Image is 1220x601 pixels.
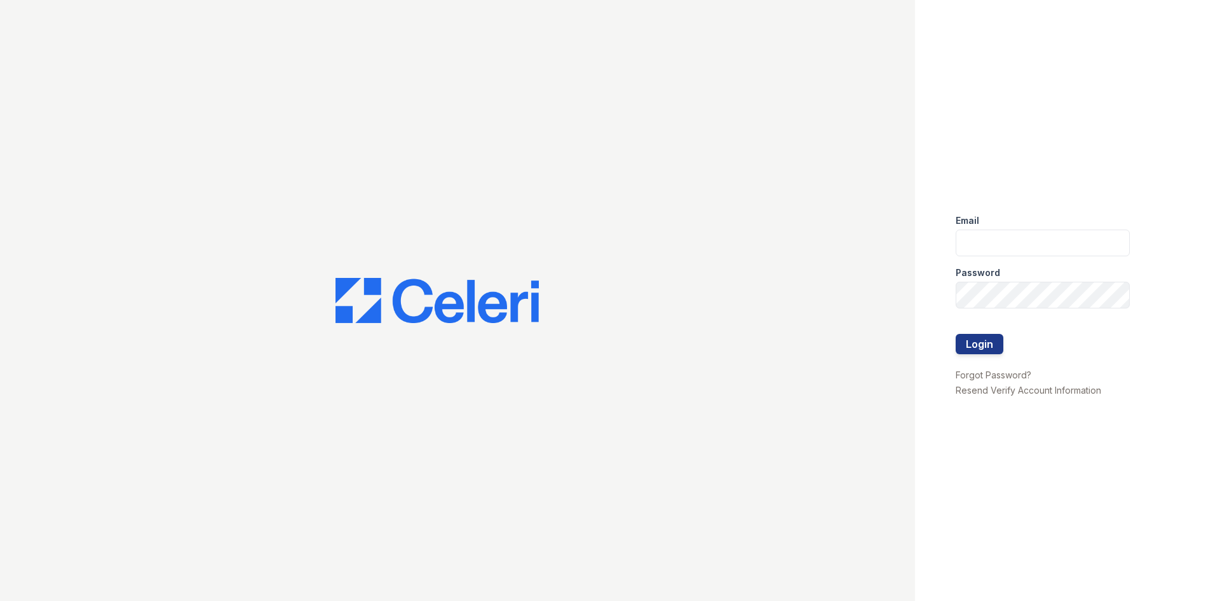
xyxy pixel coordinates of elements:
[956,266,1000,279] label: Password
[956,334,1003,354] button: Login
[956,370,1031,380] a: Forgot Password?
[335,278,539,324] img: CE_Logo_Blue-a8612792a0a2168367f1c8372b55b34899dd931a85d93a1a3d3e32e68fde9ad4.png
[956,385,1101,396] a: Resend Verify Account Information
[956,214,979,227] label: Email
